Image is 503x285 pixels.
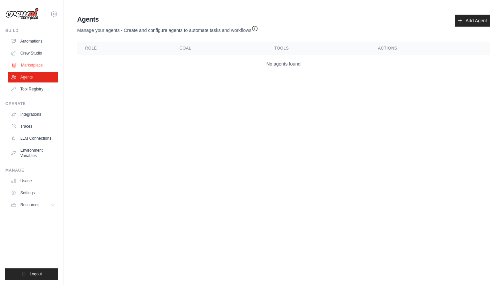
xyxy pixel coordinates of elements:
[8,188,58,198] a: Settings
[171,42,266,55] th: Goal
[5,28,58,33] div: Build
[77,42,171,55] th: Role
[5,268,58,280] button: Logout
[77,24,258,34] p: Manage your agents - Create and configure agents to automate tasks and workflows
[370,42,490,55] th: Actions
[30,271,42,277] span: Logout
[8,176,58,186] a: Usage
[8,48,58,59] a: Crew Studio
[5,101,58,106] div: Operate
[455,15,490,27] a: Add Agent
[266,42,370,55] th: Tools
[5,8,39,20] img: Logo
[9,60,59,71] a: Marketplace
[20,202,39,208] span: Resources
[8,72,58,82] a: Agents
[8,200,58,210] button: Resources
[8,84,58,94] a: Tool Registry
[8,133,58,144] a: LLM Connections
[8,36,58,47] a: Automations
[8,145,58,161] a: Environment Variables
[5,168,58,173] div: Manage
[77,55,490,73] td: No agents found
[8,121,58,132] a: Traces
[77,15,258,24] h2: Agents
[8,109,58,120] a: Integrations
